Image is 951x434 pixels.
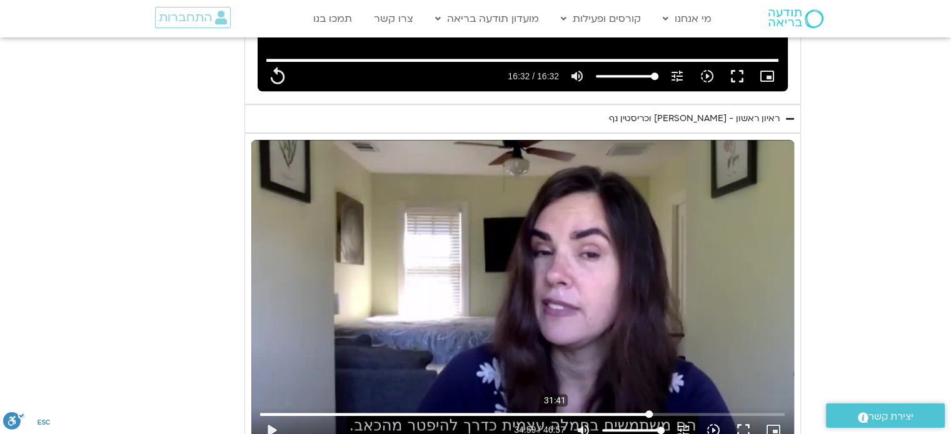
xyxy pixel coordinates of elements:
[155,7,231,28] a: התחברות
[555,7,647,31] a: קורסים ופעילות
[868,408,913,425] span: יצירת קשר
[244,104,801,133] summary: ראיון ראשון - [PERSON_NAME] וכריסטין נף
[429,7,545,31] a: מועדון תודעה בריאה
[307,7,358,31] a: תמכו בנו
[609,111,780,126] div: ראיון ראשון - [PERSON_NAME] וכריסטין נף
[657,7,718,31] a: מי אנחנו
[368,7,420,31] a: צרו קשר
[826,403,945,428] a: יצירת קשר
[159,11,212,24] span: התחברות
[768,9,823,28] img: תודעה בריאה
